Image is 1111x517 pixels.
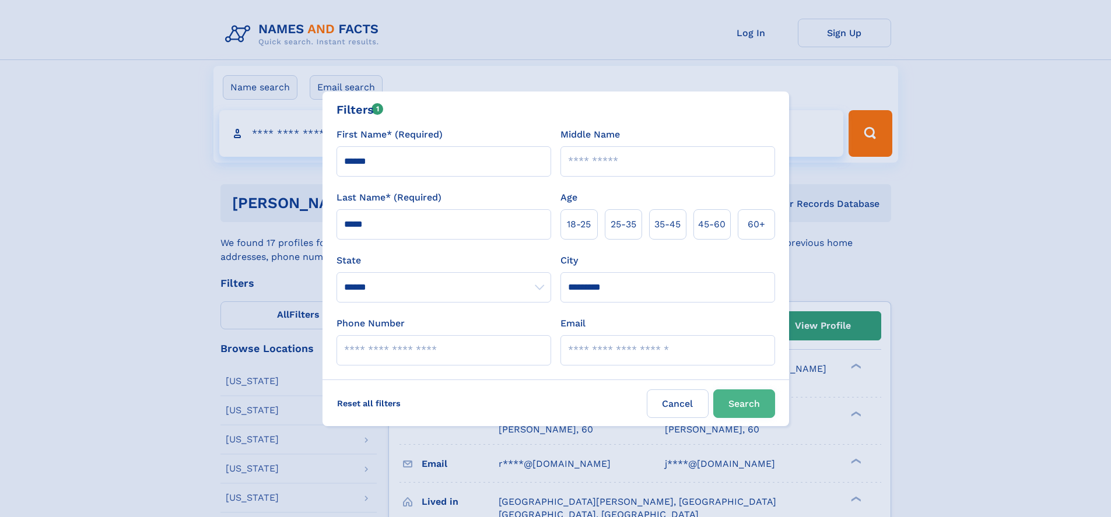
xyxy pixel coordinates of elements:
[337,191,441,205] label: Last Name* (Required)
[560,316,586,330] label: Email
[337,254,551,268] label: State
[654,217,681,231] span: 35‑45
[647,389,709,418] label: Cancel
[560,128,620,142] label: Middle Name
[337,128,443,142] label: First Name* (Required)
[560,254,578,268] label: City
[330,389,408,417] label: Reset all filters
[337,101,384,118] div: Filters
[337,316,405,330] label: Phone Number
[748,217,765,231] span: 60+
[611,217,636,231] span: 25‑35
[567,217,591,231] span: 18‑25
[560,191,577,205] label: Age
[713,389,775,418] button: Search
[698,217,726,231] span: 45‑60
